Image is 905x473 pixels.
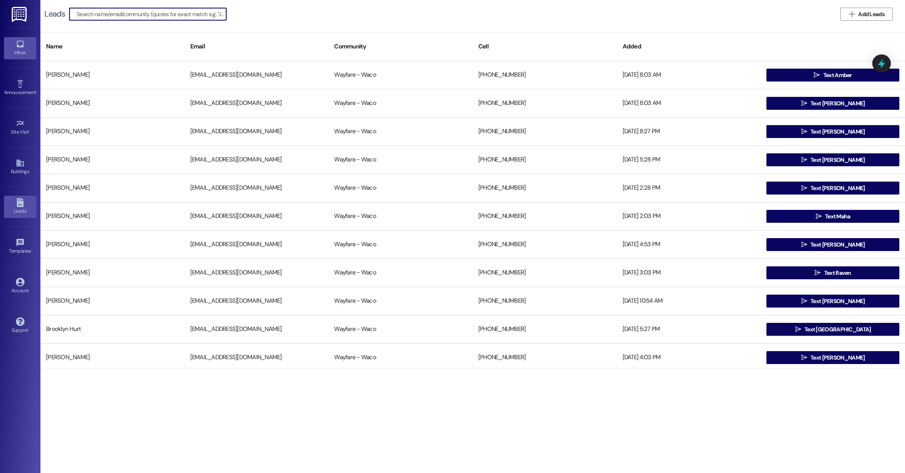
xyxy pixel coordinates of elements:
[185,265,329,281] div: [EMAIL_ADDRESS][DOMAIN_NAME]
[185,152,329,168] div: [EMAIL_ADDRESS][DOMAIN_NAME]
[801,298,807,304] i: 
[40,321,185,337] div: Brooklyn Hurt
[12,7,28,22] img: ResiDesk Logo
[328,67,473,83] div: Wayfare - Waco
[40,265,185,281] div: [PERSON_NAME]
[766,210,899,223] button: Text Maha
[473,180,617,196] div: [PHONE_NUMBER]
[36,88,37,94] span: •
[473,236,617,253] div: [PHONE_NUMBER]
[185,37,329,57] div: Email
[31,247,32,253] span: •
[328,180,473,196] div: Wayfare - Waco
[40,123,185,140] div: [PERSON_NAME]
[810,354,865,362] span: Text [PERSON_NAME]
[44,10,65,18] div: Leads
[185,180,329,196] div: [EMAIL_ADDRESS][DOMAIN_NAME]
[185,293,329,309] div: [EMAIL_ADDRESS][DOMAIN_NAME]
[185,123,329,140] div: [EMAIL_ADDRESS][DOMAIN_NAME]
[185,350,329,366] div: [EMAIL_ADDRESS][DOMAIN_NAME]
[801,185,807,191] i: 
[328,37,473,57] div: Community
[617,95,761,111] div: [DATE] 8:03 AM
[849,11,855,17] i: 
[801,354,807,361] i: 
[810,297,865,306] span: Text [PERSON_NAME]
[795,326,801,333] i: 
[810,99,865,108] span: Text [PERSON_NAME]
[185,67,329,83] div: [EMAIL_ADDRESS][DOMAIN_NAME]
[766,323,899,336] button: Text [GEOGRAPHIC_DATA]
[617,208,761,224] div: [DATE] 2:03 PM
[473,208,617,224] div: [PHONE_NUMBER]
[825,212,850,221] span: Text Maha
[801,241,807,248] i: 
[810,184,865,193] span: Text [PERSON_NAME]
[814,72,820,78] i: 
[617,293,761,309] div: [DATE] 10:54 AM
[185,321,329,337] div: [EMAIL_ADDRESS][DOMAIN_NAME]
[4,275,36,297] a: Account
[766,238,899,251] button: Text [PERSON_NAME]
[4,156,36,178] a: Buildings
[824,269,851,277] span: Text Raven
[328,152,473,168] div: Wayfare - Waco
[40,152,185,168] div: [PERSON_NAME]
[328,208,473,224] div: Wayfare - Waco
[617,67,761,83] div: [DATE] 8:03 AM
[814,270,821,276] i: 
[328,123,473,140] div: Wayfare - Waco
[4,37,36,59] a: Inbox
[801,157,807,163] i: 
[4,196,36,218] a: Leads
[40,180,185,196] div: [PERSON_NAME]
[40,350,185,366] div: [PERSON_NAME]
[810,156,865,164] span: Text [PERSON_NAME]
[328,350,473,366] div: Wayfare - Waco
[801,100,807,107] i: 
[810,128,865,136] span: Text [PERSON_NAME]
[40,95,185,111] div: [PERSON_NAME]
[473,321,617,337] div: [PHONE_NUMBER]
[328,265,473,281] div: Wayfare - Waco
[29,128,30,134] span: •
[328,321,473,337] div: Wayfare - Waco
[328,293,473,309] div: Wayfare - Waco
[473,265,617,281] div: [PHONE_NUMBER]
[617,180,761,196] div: [DATE] 2:28 PM
[617,123,761,140] div: [DATE] 8:27 PM
[40,67,185,83] div: [PERSON_NAME]
[804,325,871,334] span: Text [GEOGRAPHIC_DATA]
[185,95,329,111] div: [EMAIL_ADDRESS][DOMAIN_NAME]
[473,350,617,366] div: [PHONE_NUMBER]
[617,321,761,337] div: [DATE] 5:27 PM
[185,236,329,253] div: [EMAIL_ADDRESS][DOMAIN_NAME]
[473,67,617,83] div: [PHONE_NUMBER]
[617,350,761,366] div: [DATE] 4:03 PM
[473,95,617,111] div: [PHONE_NUMBER]
[766,69,899,82] button: Text Amber
[328,236,473,253] div: Wayfare - Waco
[617,152,761,168] div: [DATE] 5:28 PM
[766,97,899,110] button: Text [PERSON_NAME]
[473,152,617,168] div: [PHONE_NUMBER]
[810,241,865,249] span: Text [PERSON_NAME]
[4,117,36,138] a: Site Visit •
[801,128,807,135] i: 
[840,8,893,21] button: Add Leads
[4,236,36,257] a: Templates •
[766,351,899,364] button: Text [PERSON_NAME]
[40,208,185,224] div: [PERSON_NAME]
[185,208,329,224] div: [EMAIL_ADDRESS][DOMAIN_NAME]
[473,37,617,57] div: Cell
[473,123,617,140] div: [PHONE_NUMBER]
[617,37,761,57] div: Added
[766,182,899,195] button: Text [PERSON_NAME]
[4,315,36,337] a: Support
[617,265,761,281] div: [DATE] 3:03 PM
[766,153,899,166] button: Text [PERSON_NAME]
[77,8,226,20] input: Search name/email/community (quotes for exact match e.g. "John Smith")
[766,295,899,308] button: Text [PERSON_NAME]
[858,10,884,19] span: Add Leads
[328,95,473,111] div: Wayfare - Waco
